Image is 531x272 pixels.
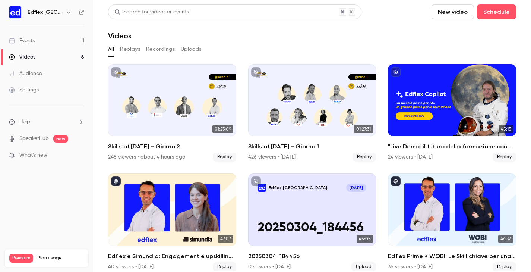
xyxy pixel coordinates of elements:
span: Replay [213,153,236,162]
div: 24 viewers • [DATE] [388,153,433,161]
button: Uploads [181,43,202,55]
div: Settings [9,86,39,94]
span: 46:37 [498,235,513,243]
span: Replay [493,153,516,162]
li: Edflex Prime + WOBI: Le Skill chiave per una leadership a prova di futuro [388,173,516,271]
h2: Edflex Prime + WOBI: Le Skill chiave per una leadership a prova di futuro [388,252,516,261]
button: published [391,176,401,186]
button: Schedule [477,4,516,19]
img: 20250304_184456 [258,184,266,192]
button: unpublished [251,67,261,77]
span: 01:23:09 [212,125,233,133]
h6: Edflex [GEOGRAPHIC_DATA] [28,9,63,16]
p: Edflex [GEOGRAPHIC_DATA] [269,185,327,191]
div: Videos [9,53,35,61]
span: Replay [353,153,376,162]
span: What's new [19,151,47,159]
span: [DATE] [346,184,366,192]
button: Recordings [146,43,175,55]
div: 248 viewers • about 4 hours ago [108,153,185,161]
section: Videos [108,4,516,268]
img: Edflex Italy [9,6,21,18]
span: new [53,135,68,143]
li: Skills of Tomorrow - Giorno 2 [108,64,236,162]
a: 45:13"Live Demo: il futuro della formazione con Edflex Copilot"24 viewers • [DATE]Replay [388,64,516,162]
a: 01:23:09Skills of [DATE] - Giorno 2248 viewers • about 4 hours agoReplay [108,64,236,162]
a: 47:07Edflex e Simundia: Engagement e upskilling per la talent retention40 viewers • [DATE]Replay [108,173,236,271]
div: 40 viewers • [DATE] [108,263,154,271]
a: 46:37Edflex Prime + WOBI: Le Skill chiave per una leadership a prova di futuro36 viewers • [DATE]... [388,173,516,271]
h1: Videos [108,31,132,40]
span: Premium [9,254,33,263]
div: Events [9,37,35,44]
a: SpeakerHub [19,135,49,143]
div: 36 viewers • [DATE] [388,263,433,271]
button: unpublished [391,67,401,77]
li: Skills of Tomorrow - Giorno 1 [248,64,376,162]
span: 45:05 [357,235,373,243]
h2: Skills of [DATE] - Giorno 1 [248,142,376,151]
div: 0 viewers • [DATE] [248,263,291,271]
div: Search for videos or events [114,8,189,16]
span: Upload [351,262,376,271]
h2: 20250304_184456 [248,252,376,261]
div: Audience [9,70,42,77]
h2: Edflex e Simundia: Engagement e upskilling per la talent retention [108,252,236,261]
button: unpublished [111,67,121,77]
p: 20250304_184456 [258,221,366,236]
button: published [111,176,121,186]
span: Replay [213,262,236,271]
iframe: Noticeable Trigger [75,152,84,159]
span: Plan usage [38,255,84,261]
a: 01:27:31Skills of [DATE] - Giorno 1426 viewers • [DATE]Replay [248,64,376,162]
span: 47:07 [218,235,233,243]
li: Edflex e Simundia: Engagement e upskilling per la talent retention [108,173,236,271]
a: 20250304_184456Edflex [GEOGRAPHIC_DATA][DATE]20250304_18445645:0520250304_1844560 viewers • [DATE... [248,173,376,271]
span: 45:13 [499,125,513,133]
span: Replay [493,262,516,271]
span: 01:27:31 [354,125,373,133]
li: "Live Demo: il futuro della formazione con Edflex Copilot" [388,64,516,162]
h2: Skills of [DATE] - Giorno 2 [108,142,236,151]
button: New video [432,4,474,19]
span: Help [19,118,30,126]
li: help-dropdown-opener [9,118,84,126]
button: All [108,43,114,55]
li: 20250304_184456 [248,173,376,271]
div: 426 viewers • [DATE] [248,153,296,161]
h2: "Live Demo: il futuro della formazione con Edflex Copilot" [388,142,516,151]
button: unpublished [251,176,261,186]
button: Replays [120,43,140,55]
